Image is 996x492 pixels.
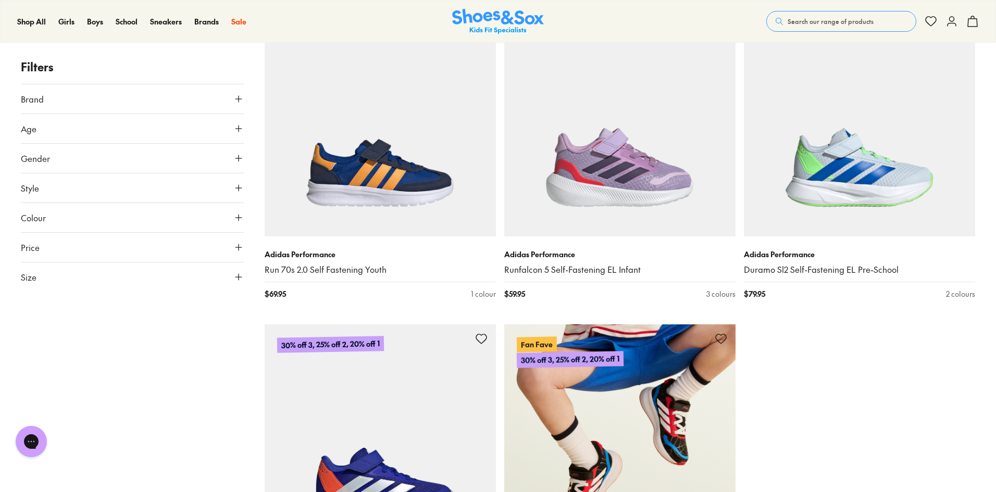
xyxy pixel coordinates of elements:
span: $ 79.95 [744,288,765,299]
a: 30% off 3, 25% off 2, 20% off 1 [744,5,975,236]
button: Size [21,262,244,292]
span: Age [21,122,36,135]
span: Price [21,241,40,254]
span: $ 69.95 [265,288,286,299]
a: Girls [58,16,74,27]
p: Adidas Performance [744,249,975,260]
a: Runfalcon 5 Self-Fastening EL Infant [504,264,736,275]
button: Age [21,114,244,143]
button: Colour [21,203,244,232]
span: Search our range of products [788,17,874,26]
a: 30% off 3, 25% off 2, 20% off 1 [504,5,736,236]
span: Colour [21,211,46,224]
button: Gender [21,144,244,173]
a: Duramo Sl2 Self-Fastening EL Pre-School [744,264,975,275]
a: Sale [231,16,246,27]
p: 30% off 3, 25% off 2, 20% off 1 [517,351,624,368]
span: $ 59.95 [504,288,525,299]
p: Filters [21,58,244,75]
img: SNS_Logo_Responsive.svg [452,9,544,34]
div: 1 colour [471,288,496,299]
p: 30% off 3, 25% off 2, 20% off 1 [277,336,384,353]
a: Shop All [17,16,46,27]
a: School [116,16,138,27]
a: Run 70s 2.0 Self Fastening Youth [265,264,496,275]
a: Shoes & Sox [452,9,544,34]
span: Size [21,271,36,283]
span: Gender [21,152,50,165]
iframe: Gorgias live chat messenger [10,422,52,461]
div: 2 colours [946,288,975,299]
a: Brands [194,16,219,27]
span: Brand [21,93,44,105]
button: Search our range of products [766,11,916,32]
button: Style [21,173,244,203]
button: Brand [21,84,244,113]
div: 3 colours [706,288,736,299]
button: Price [21,233,244,262]
p: Adidas Performance [265,249,496,260]
p: Adidas Performance [504,249,736,260]
span: Style [21,182,39,194]
a: Boys [87,16,103,27]
p: Fan Fave [517,337,557,352]
a: Sneakers [150,16,182,27]
a: 30% off 3, 25% off 2, 20% off 1 [265,5,496,236]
